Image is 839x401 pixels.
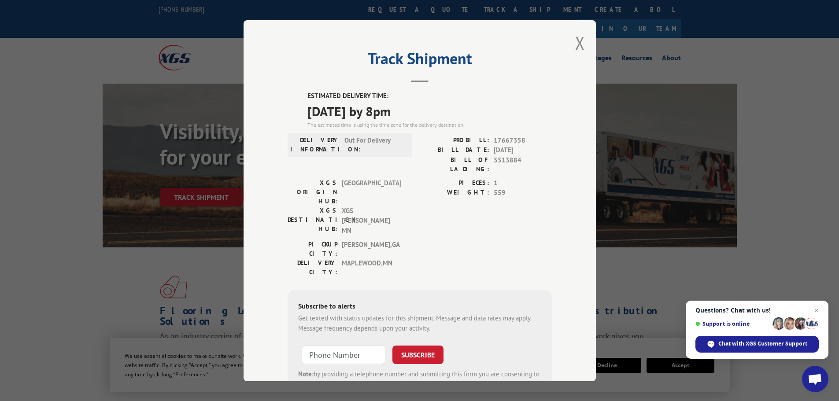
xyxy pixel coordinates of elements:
span: MAPLEWOOD , MN [342,258,401,277]
span: Support is online [695,320,769,327]
label: DELIVERY CITY: [288,258,337,277]
div: Get texted with status updates for this shipment. Message and data rates may apply. Message frequ... [298,313,541,333]
label: PROBILL: [420,135,489,145]
label: DELIVERY INFORMATION: [290,135,340,154]
button: SUBSCRIBE [392,346,444,364]
div: Chat with XGS Customer Support [695,336,819,353]
label: WEIGHT: [420,188,489,198]
span: [GEOGRAPHIC_DATA] [342,178,401,206]
label: PIECES: [420,178,489,188]
span: Close chat [811,305,822,316]
span: Questions? Chat with us! [695,307,819,314]
button: Close modal [575,31,585,55]
span: 5513884 [494,155,552,173]
span: [DATE] by 8pm [307,101,552,121]
strong: Note: [298,370,314,378]
label: BILL OF LADING: [420,155,489,173]
div: The estimated time is using the time zone for the delivery destination. [307,121,552,129]
span: 559 [494,188,552,198]
div: by providing a telephone number and submitting this form you are consenting to be contacted by SM... [298,369,541,399]
span: 17667358 [494,135,552,145]
span: Chat with XGS Customer Support [718,340,807,348]
label: PICKUP CITY: [288,240,337,258]
input: Phone Number [302,346,385,364]
span: XGS [PERSON_NAME] MN [342,206,401,235]
label: BILL DATE: [420,145,489,155]
span: [DATE] [494,145,552,155]
h2: Track Shipment [288,52,552,69]
label: XGS DESTINATION HUB: [288,206,337,235]
span: 1 [494,178,552,188]
label: XGS ORIGIN HUB: [288,178,337,206]
label: ESTIMATED DELIVERY TIME: [307,91,552,101]
div: Subscribe to alerts [298,301,541,313]
span: Out For Delivery [344,135,404,154]
span: [PERSON_NAME] , GA [342,240,401,258]
div: Open chat [802,366,828,392]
